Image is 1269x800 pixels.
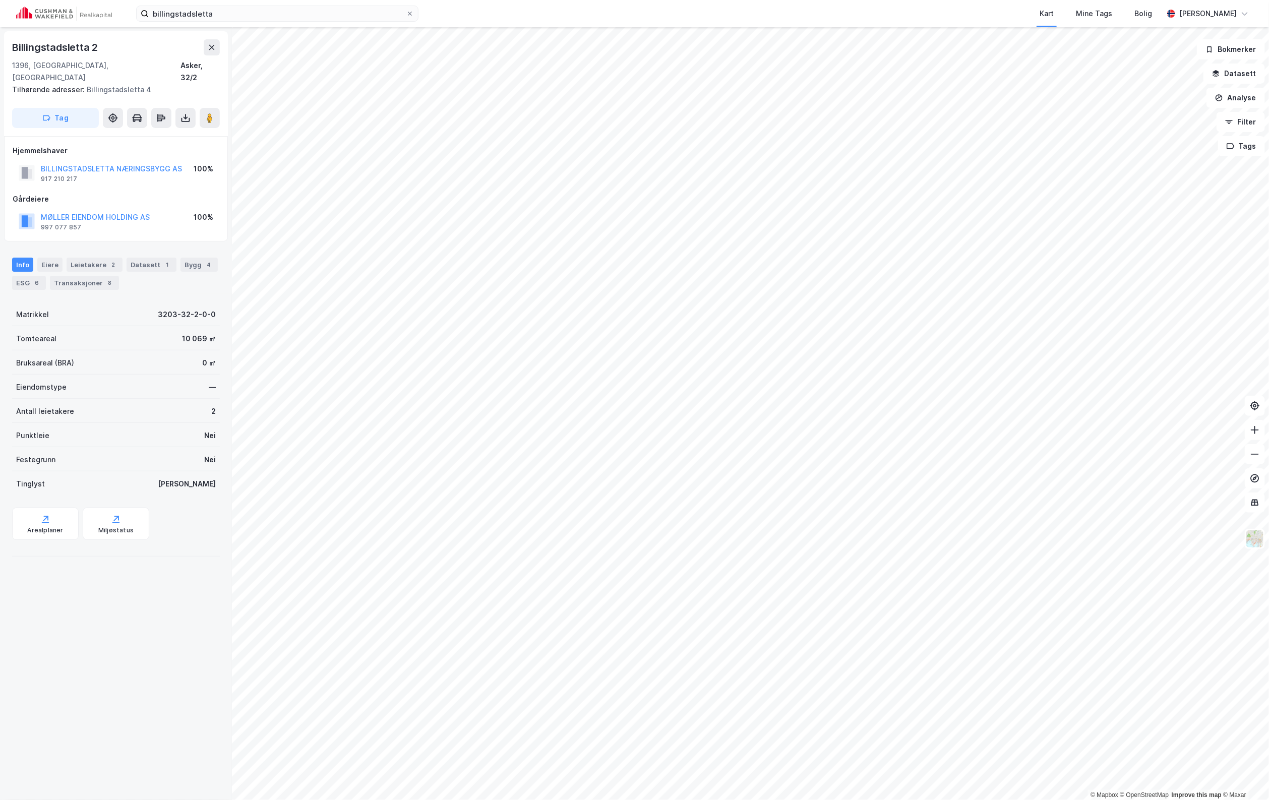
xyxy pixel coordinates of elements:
div: 997 077 857 [41,223,81,231]
div: Mine Tags [1076,8,1112,20]
a: Mapbox [1091,791,1118,798]
div: Tinglyst [16,478,45,490]
div: Billingstadsletta 4 [12,84,212,96]
a: Improve this map [1172,791,1222,798]
div: 1396, [GEOGRAPHIC_DATA], [GEOGRAPHIC_DATA] [12,59,180,84]
div: 100% [194,211,213,223]
div: [PERSON_NAME] [158,478,216,490]
div: Bolig [1134,8,1152,20]
iframe: Chat Widget [1219,752,1269,800]
div: ESG [12,276,46,290]
div: Antall leietakere [16,405,74,417]
img: Z [1245,529,1264,548]
div: 6 [32,278,42,288]
div: Eiere [37,258,63,272]
button: Bokmerker [1197,39,1265,59]
div: Matrikkel [16,309,49,321]
button: Tag [12,108,99,128]
div: Punktleie [16,429,49,442]
div: [PERSON_NAME] [1179,8,1237,20]
div: 100% [194,163,213,175]
div: Gårdeiere [13,193,219,205]
div: 0 ㎡ [202,357,216,369]
input: Søk på adresse, matrikkel, gårdeiere, leietakere eller personer [149,6,406,21]
div: Arealplaner [27,526,63,534]
a: OpenStreetMap [1120,791,1169,798]
button: Analyse [1206,88,1265,108]
div: — [209,381,216,393]
div: Festegrunn [16,454,55,466]
div: 8 [105,278,115,288]
div: Miljøstatus [98,526,134,534]
div: Asker, 32/2 [180,59,220,84]
div: 3203-32-2-0-0 [158,309,216,321]
div: 2 [211,405,216,417]
div: 10 069 ㎡ [182,333,216,345]
div: Info [12,258,33,272]
div: 2 [108,260,118,270]
button: Filter [1217,112,1265,132]
div: Nei [204,429,216,442]
div: Billingstadsletta 2 [12,39,100,55]
div: Eiendomstype [16,381,67,393]
div: Tomteareal [16,333,56,345]
div: 917 210 217 [41,175,77,183]
div: 4 [204,260,214,270]
span: Tilhørende adresser: [12,85,87,94]
div: Kontrollprogram for chat [1219,752,1269,800]
div: 1 [162,260,172,270]
div: Nei [204,454,216,466]
div: Bygg [180,258,218,272]
button: Tags [1218,136,1265,156]
div: Datasett [127,258,176,272]
div: Transaksjoner [50,276,119,290]
div: Hjemmelshaver [13,145,219,157]
button: Datasett [1203,64,1265,84]
div: Leietakere [67,258,123,272]
div: Bruksareal (BRA) [16,357,74,369]
img: cushman-wakefield-realkapital-logo.202ea83816669bd177139c58696a8fa1.svg [16,7,112,21]
div: Kart [1040,8,1054,20]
